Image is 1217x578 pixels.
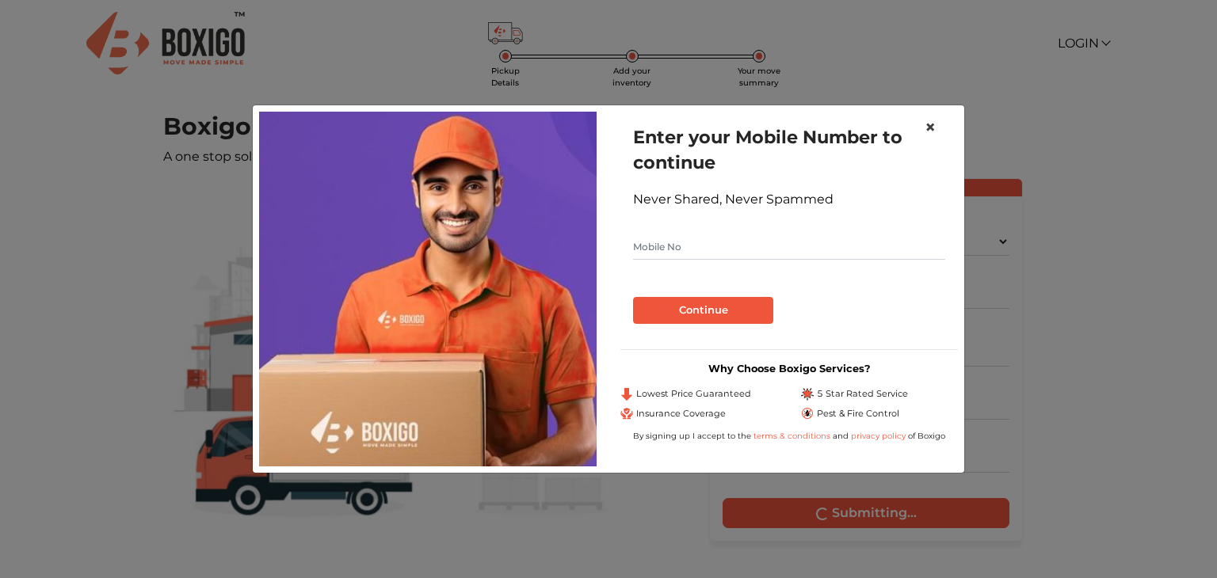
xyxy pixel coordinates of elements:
a: privacy policy [849,431,908,441]
span: 5 Star Rated Service [817,387,908,401]
button: Close [912,105,948,150]
h3: Why Choose Boxigo Services? [620,363,958,375]
img: storage-img [259,112,597,466]
h1: Enter your Mobile Number to continue [633,124,945,175]
div: Never Shared, Never Spammed [633,190,945,209]
span: Pest & Fire Control [817,407,899,420]
button: Continue [633,297,773,324]
span: × [925,116,936,139]
input: Mobile No [633,234,945,260]
span: Lowest Price Guaranteed [636,387,751,401]
div: By signing up I accept to the and of Boxigo [620,430,958,442]
span: Insurance Coverage [636,407,726,420]
a: terms & conditions [753,431,833,441]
